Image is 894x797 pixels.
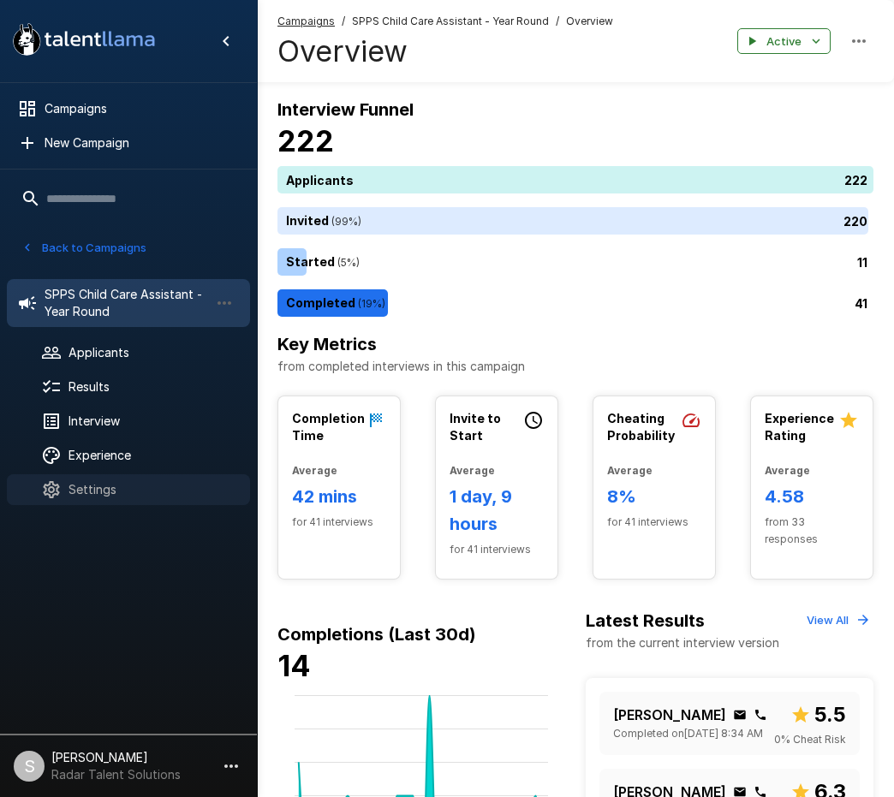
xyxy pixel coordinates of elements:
p: from completed interviews in this campaign [277,358,873,375]
b: Latest Results [586,610,705,631]
span: 0 % Cheat Risk [774,731,846,748]
b: Cheating Probability [607,411,675,443]
span: for 41 interviews [607,514,701,531]
h6: 4.58 [765,483,859,510]
p: from the current interview version [586,634,779,651]
span: / [342,13,345,30]
span: / [556,13,559,30]
b: 222 [277,123,334,158]
span: Overall score out of 10 [790,699,846,731]
p: 222 [844,171,867,189]
div: Click to copy [733,708,747,722]
b: 14 [277,648,311,683]
p: 41 [855,294,867,312]
b: Average [292,464,337,477]
h6: 8% [607,483,701,510]
b: Average [450,464,495,477]
button: View All [802,607,873,633]
b: Average [765,464,810,477]
p: 220 [843,212,867,230]
span: for 41 interviews [450,541,544,558]
b: Key Metrics [277,334,377,354]
span: SPPS Child Care Assistant - Year Round [352,13,549,30]
p: 11 [857,253,867,271]
p: [PERSON_NAME] [613,705,726,725]
div: Click to copy [754,708,767,722]
b: 5.5 [814,702,846,727]
h6: 1 day, 9 hours [450,483,544,538]
span: for 41 interviews [292,514,386,531]
b: Interview Funnel [277,99,414,120]
b: Experience Rating [765,411,834,443]
h6: 42 mins [292,483,386,510]
span: Overview [566,13,613,30]
button: Active [737,28,831,55]
u: Campaigns [277,15,335,27]
b: Invite to Start [450,411,501,443]
b: Completions (Last 30d) [277,624,476,645]
b: Completion Time [292,411,365,443]
b: Average [607,464,653,477]
span: from 33 responses [765,514,859,548]
span: Completed on [DATE] 8:34 AM [613,725,763,742]
h4: Overview [277,33,613,69]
